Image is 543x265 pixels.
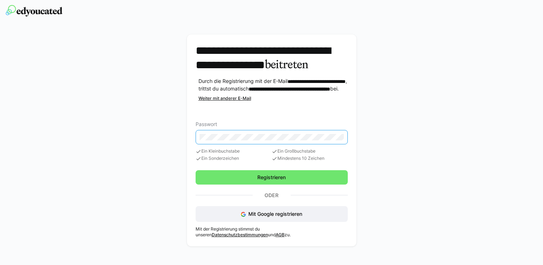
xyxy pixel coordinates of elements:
[248,211,302,217] span: Mit Google registrieren
[196,206,348,222] button: Mit Google registrieren
[198,96,348,101] div: Weiter mit anderer E-Mail
[196,121,217,127] span: Passwort
[6,5,62,17] img: edyoucated
[272,156,348,162] span: Mindestens 10 Zeichen
[256,174,287,181] span: Registrieren
[253,190,291,200] p: Oder
[198,78,348,93] p: Durch die Registrierung mit der E-Mail , trittst du automatisch bei.
[196,43,348,72] h3: beitreten
[196,156,272,162] span: Ein Sonderzeichen
[212,232,268,237] a: Datenschutzbestimmungen
[196,170,348,185] button: Registrieren
[196,226,348,238] p: Mit der Registrierung stimmst du unseren und zu.
[272,149,348,154] span: Ein Großbuchstabe
[196,149,272,154] span: Ein Kleinbuchstabe
[276,232,285,237] a: AGB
